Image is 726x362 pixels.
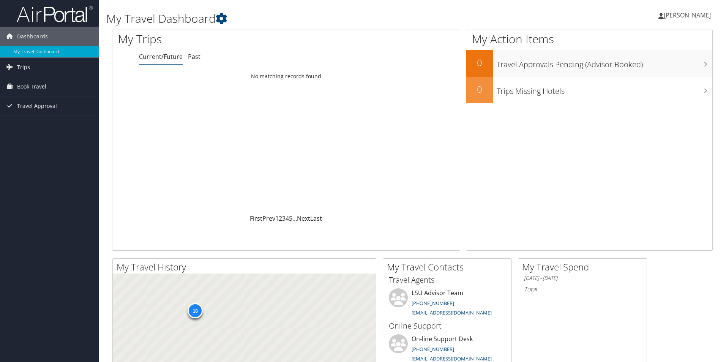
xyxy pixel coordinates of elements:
h2: My Travel Contacts [387,261,511,273]
h2: My Travel Spend [522,261,647,273]
a: 4 [286,214,289,223]
h2: My Travel History [117,261,376,273]
a: [PHONE_NUMBER] [412,300,454,307]
a: [EMAIL_ADDRESS][DOMAIN_NAME] [412,309,492,316]
a: 0Travel Approvals Pending (Advisor Booked) [466,50,712,77]
a: Current/Future [139,52,183,61]
td: No matching records found [112,70,460,83]
a: 2 [279,214,282,223]
span: Trips [17,58,30,77]
div: 18 [188,303,203,318]
a: [PERSON_NAME] [658,4,718,27]
span: Travel Approval [17,96,57,115]
h3: Travel Agents [389,275,506,285]
li: LSU Advisor Team [385,288,510,319]
h2: 0 [466,56,493,69]
a: [EMAIL_ADDRESS][DOMAIN_NAME] [412,355,492,362]
img: airportal-logo.png [17,5,93,23]
h1: My Action Items [466,31,712,47]
h1: My Trips [118,31,309,47]
span: Dashboards [17,27,48,46]
span: [PERSON_NAME] [664,11,711,19]
a: 5 [289,214,292,223]
h3: Trips Missing Hotels [497,82,712,96]
a: Next [297,214,310,223]
a: 3 [282,214,286,223]
a: 1 [275,214,279,223]
h3: Online Support [389,321,506,331]
h2: 0 [466,83,493,96]
span: … [292,214,297,223]
a: First [250,214,262,223]
h6: Total [524,285,641,293]
span: Book Travel [17,77,46,96]
a: Last [310,214,322,223]
a: 0Trips Missing Hotels [466,77,712,103]
h1: My Travel Dashboard [106,11,515,27]
a: [PHONE_NUMBER] [412,346,454,353]
a: Past [188,52,200,61]
a: Prev [262,214,275,223]
h3: Travel Approvals Pending (Advisor Booked) [497,55,712,70]
h6: [DATE] - [DATE] [524,275,641,282]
